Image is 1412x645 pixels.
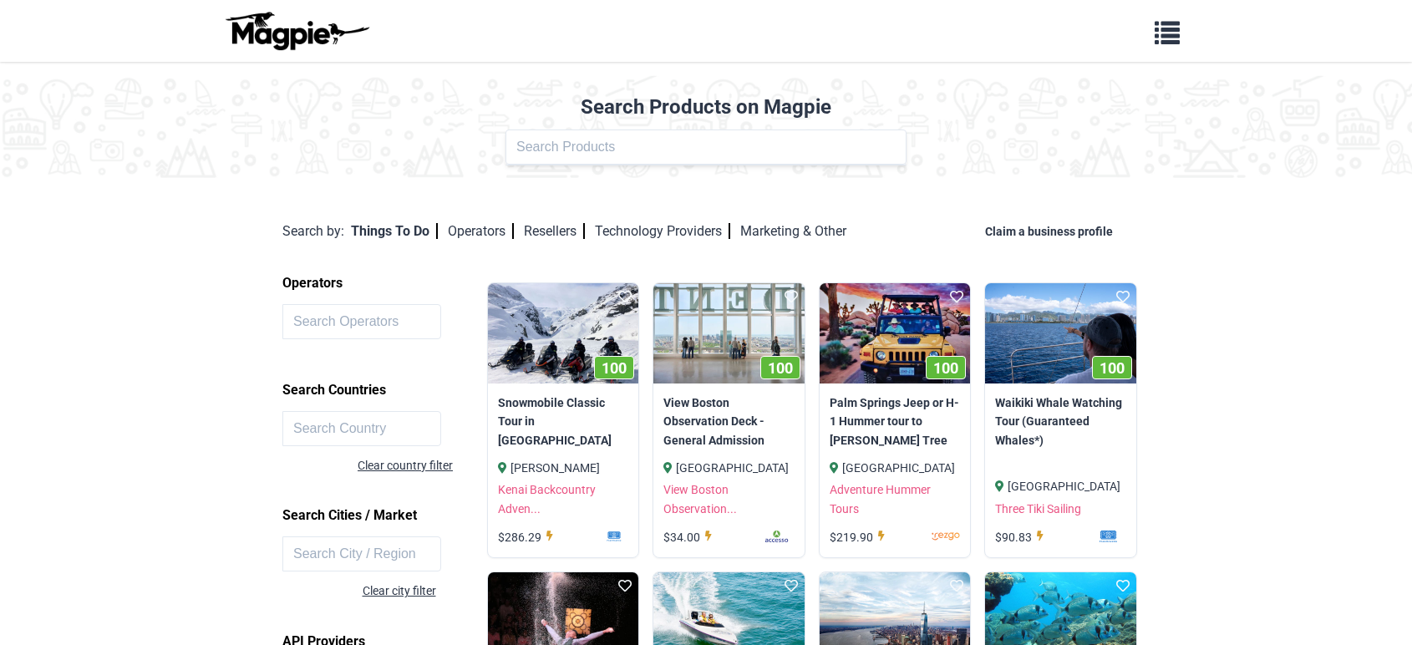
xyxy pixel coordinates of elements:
a: Three Tiki Sailing [995,502,1081,515]
div: [GEOGRAPHIC_DATA] [663,459,795,477]
img: mf1jrhtrrkrdcsvakxwt.svg [558,528,629,545]
a: Kenai Backcountry Adven... [498,483,596,515]
a: Technology Providers [595,223,730,239]
div: Clear city filter [282,582,436,600]
img: Waikiki Whale Watching Tour (Guaranteed Whales*) image [985,283,1136,383]
div: $90.83 [995,528,1049,546]
a: 100 [985,283,1136,383]
div: [GEOGRAPHIC_DATA] [830,459,961,477]
div: Search by: [282,221,344,242]
h2: Search Countries [282,376,495,404]
a: 100 [488,283,639,383]
a: Waikiki Whale Watching Tour (Guaranteed Whales*) [995,394,1126,449]
a: View Boston Observation... [663,483,737,515]
a: Things To Do [351,223,438,239]
img: logo-ab69f6fb50320c5b225c76a69d11143b.png [221,11,372,51]
a: 100 [653,283,805,383]
div: $286.29 [498,528,558,546]
a: Operators [448,223,514,239]
span: 100 [768,359,793,377]
h2: Search Cities / Market [282,501,495,530]
a: Palm Springs Jeep or H-1 Hummer tour to [PERSON_NAME] Tree [830,394,961,449]
img: mf1jrhtrrkrdcsvakxwt.svg [1049,528,1126,545]
div: [GEOGRAPHIC_DATA] [995,477,1126,495]
a: Snowmobile Classic Tour in [GEOGRAPHIC_DATA] [498,394,629,449]
div: [PERSON_NAME] [498,459,629,477]
input: Search Products [505,130,907,165]
div: $219.90 [830,528,890,546]
input: Search Operators [282,304,441,339]
input: Search City / Region [282,536,441,571]
span: 100 [933,359,958,377]
a: Adventure Hummer Tours [830,483,931,515]
h2: Search Products on Magpie [10,95,1402,119]
h2: Operators [282,269,495,297]
a: Marketing & Other [740,223,846,239]
img: View Boston Observation Deck - General Admission image [653,283,805,383]
img: jnlrevnfoudwrkxojroq.svg [890,528,961,545]
a: 100 [820,283,971,383]
span: 100 [602,359,627,377]
div: Clear country filter [358,456,495,475]
a: View Boston Observation Deck - General Admission [663,394,795,449]
a: Claim a business profile [985,225,1120,238]
div: $34.00 [663,528,717,546]
img: rfmmbjnnyrazl4oou2zc.svg [717,528,795,545]
a: Resellers [524,223,585,239]
input: Search Country [282,411,441,446]
span: 100 [1100,359,1125,377]
img: Snowmobile Classic Tour in Kenai Fjords National Park image [488,283,639,383]
img: Palm Springs Jeep or H-1 Hummer tour to Joshua Tree image [820,283,971,383]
